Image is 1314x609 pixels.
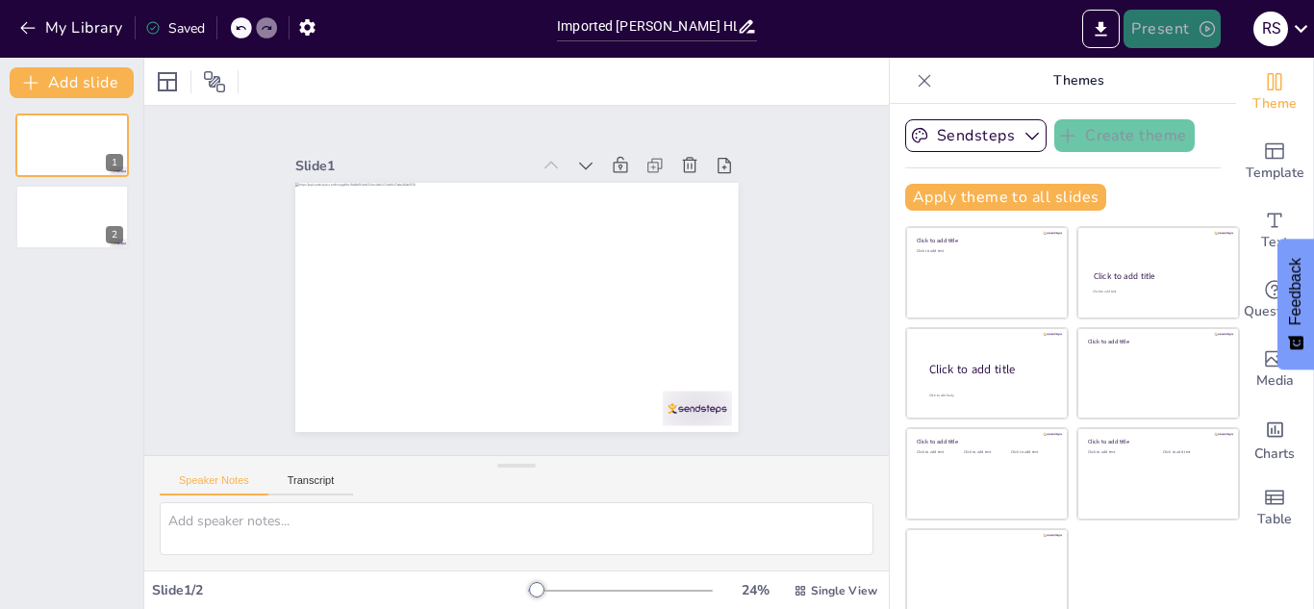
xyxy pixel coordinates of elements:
div: 24 % [732,581,778,599]
button: Apply theme to all slides [905,184,1106,211]
div: Click to add title [917,237,1054,244]
div: Add text boxes [1236,196,1313,266]
div: Slide 1 [447,33,619,219]
div: 2 [106,226,123,243]
div: 1 [15,114,129,177]
span: Table [1257,509,1292,530]
div: Click to add text [917,450,960,455]
span: Media [1256,370,1294,392]
button: R s [1253,10,1288,48]
div: R s [1253,12,1288,46]
div: Add charts and graphs [1236,404,1313,473]
div: Layout [152,66,183,97]
span: Template [1246,163,1304,184]
span: Text [1261,232,1288,253]
button: Create theme [1054,119,1195,152]
div: Click to add title [917,438,1054,445]
span: Charts [1254,444,1295,465]
div: Change the overall theme [1236,58,1313,127]
button: Add slide [10,67,134,98]
button: My Library [14,13,131,43]
span: Questions [1244,301,1306,322]
div: Add a table [1236,473,1313,543]
span: Position [203,70,226,93]
span: Single View [811,583,877,598]
div: Click to add text [964,450,1007,455]
input: Insert title [557,13,737,40]
button: Feedback - Show survey [1277,239,1314,369]
span: Theme [1252,93,1297,114]
div: Click to add text [917,249,1054,254]
div: Get real-time input from your audience [1236,266,1313,335]
span: Feedback [1287,258,1304,325]
div: Click to add title [1088,438,1226,445]
div: 1 [106,154,123,171]
p: Themes [940,58,1217,104]
div: Click to add text [1088,450,1149,455]
button: Transcript [268,474,354,495]
button: Speaker Notes [160,474,268,495]
div: Click to add text [1011,450,1054,455]
div: Add images, graphics, shapes or video [1236,335,1313,404]
button: Export to PowerPoint [1082,10,1120,48]
div: Click to add title [1088,337,1226,344]
div: Slide 1 / 2 [152,581,528,599]
button: Sendsteps [905,119,1047,152]
div: Add ready made slides [1236,127,1313,196]
div: Saved [145,19,205,38]
div: Click to add text [1163,450,1224,455]
div: Click to add text [1093,290,1221,294]
button: Present [1124,10,1220,48]
div: 2 [15,185,129,248]
div: Click to add body [929,393,1050,398]
div: Click to add title [1094,270,1222,282]
div: Click to add title [929,362,1052,378]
